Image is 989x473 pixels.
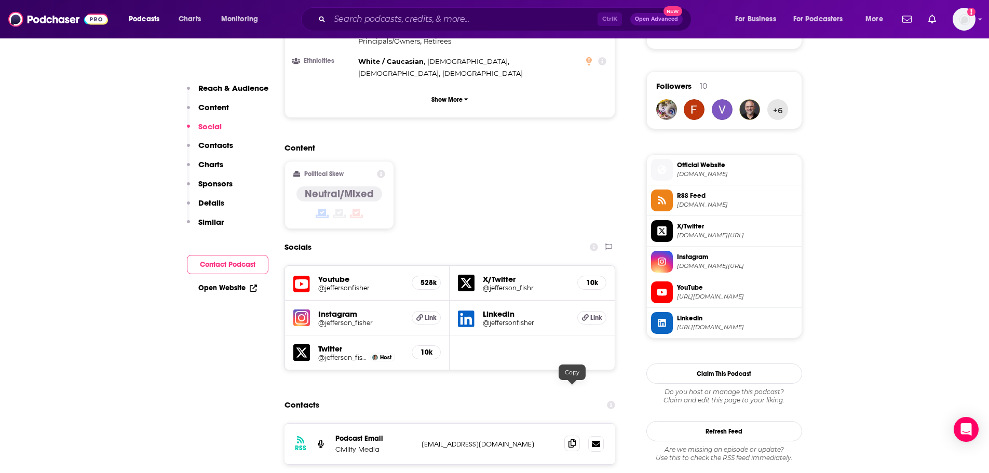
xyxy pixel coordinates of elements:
button: open menu [858,11,896,28]
div: Search podcasts, credits, & more... [311,7,701,31]
a: @jefferson_fisher [318,319,404,327]
span: Host [380,354,391,361]
span: RSS Feed [677,191,797,200]
span: Link [590,314,602,322]
span: twitter.com/jefferson_fishr [677,232,797,239]
span: For Business [735,12,776,26]
button: Similar [187,217,224,236]
button: Claim This Podcast [646,363,802,384]
h5: Instagram [318,309,404,319]
span: , [427,56,509,67]
button: Contacts [187,140,233,159]
a: @jeffersonfisher [318,284,404,292]
span: , [358,35,422,47]
p: Reach & Audience [198,83,268,93]
p: Content [198,102,229,112]
h2: Content [284,143,607,153]
h4: Neutral/Mixed [305,187,374,200]
h2: Socials [284,237,311,257]
p: Show More [431,96,463,103]
button: Show More [293,90,607,109]
img: michelle.yuen [656,99,677,120]
span: Linkedin [677,314,797,323]
button: open menu [214,11,272,28]
span: New [663,6,682,16]
button: Refresh Feed [646,421,802,441]
span: Podcasts [129,12,159,26]
span: [DEMOGRAPHIC_DATA] [358,69,439,77]
span: https://www.youtube.com/@jeffersonfisher [677,293,797,301]
span: Retirees [424,37,451,45]
a: Linkedin[URL][DOMAIN_NAME] [651,312,797,334]
h2: Political Skew [304,170,344,178]
button: Sponsors [187,179,233,198]
p: [EMAIL_ADDRESS][DOMAIN_NAME] [422,440,557,449]
span: Open Advanced [635,17,678,22]
a: @jeffersonfisher [483,319,569,327]
button: Show profile menu [953,8,976,31]
button: Content [187,102,229,121]
a: Show notifications dropdown [924,10,940,28]
span: White / Caucasian [358,57,424,65]
span: YouTube [677,283,797,292]
img: vsakano6 [712,99,733,120]
a: Open Website [198,283,257,292]
div: Claim and edit this page to your liking. [646,388,802,404]
span: feeds.megaphone.fm [677,201,797,209]
button: open menu [728,11,789,28]
span: instagram.com/jefferson_fisher [677,262,797,270]
button: +6 [767,99,788,120]
h5: Twitter [318,344,404,354]
span: jeffersonfisher.com [677,170,797,178]
button: Contact Podcast [187,255,268,274]
span: Followers [656,81,692,91]
p: Sponsors [198,179,233,188]
span: More [865,12,883,26]
span: , [358,67,440,79]
a: Podchaser - Follow, Share and Rate Podcasts [8,9,108,29]
img: Jefferson Fisher [372,355,378,360]
span: Monitoring [221,12,258,26]
button: Details [187,198,224,217]
a: @jefferson_fishr [318,354,368,361]
div: Open Intercom Messenger [954,417,979,442]
button: Charts [187,159,223,179]
a: YouTube[URL][DOMAIN_NAME] [651,281,797,303]
p: Civility Media [335,445,413,454]
span: Do you host or manage this podcast? [646,388,802,396]
h2: Contacts [284,395,319,415]
span: [DEMOGRAPHIC_DATA] [427,57,508,65]
a: flfk1946 [684,99,705,120]
button: open menu [787,11,858,28]
span: Instagram [677,252,797,262]
button: Social [187,121,222,141]
a: X/Twitter[DOMAIN_NAME][URL] [651,220,797,242]
a: @jefferson_fishr [483,284,569,292]
button: open menu [121,11,173,28]
img: iconImage [293,309,310,326]
span: Logged in as tessvanden [953,8,976,31]
h5: 10k [586,278,598,287]
p: Details [198,198,224,208]
div: Are we missing an episode or update? Use this to check the RSS feed immediately. [646,445,802,462]
span: Principals/Owners [358,37,420,45]
a: Charts [172,11,207,28]
span: [DEMOGRAPHIC_DATA] [442,69,523,77]
span: , [358,56,425,67]
p: Similar [198,217,224,227]
span: Link [425,314,437,322]
img: User Profile [953,8,976,31]
a: Show notifications dropdown [898,10,916,28]
img: MarcoRigazioVO [739,99,760,120]
input: Search podcasts, credits, & more... [330,11,598,28]
span: For Podcasters [793,12,843,26]
a: RSS Feed[DOMAIN_NAME] [651,190,797,211]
